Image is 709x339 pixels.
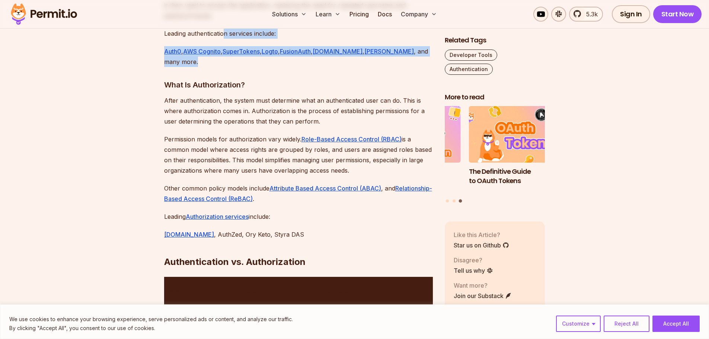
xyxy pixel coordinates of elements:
a: Role-Based Access Control (RBAC) [301,135,402,143]
p: Authentication [222,287,310,295]
a: [PERSON_NAME] [364,48,414,55]
li: 3 of 3 [469,106,569,195]
p: Aspect [167,287,216,295]
a: FusionAuth [280,48,311,55]
a: Star us on Github [454,241,509,250]
a: Attribute Based Access Control (ABAC) [269,185,381,192]
a: Developer Tools [445,49,497,61]
a: Authentication [445,64,493,75]
h2: Related Tags [445,36,545,45]
p: We use cookies to enhance your browsing experience, serve personalized ads or content, and analyz... [9,315,293,324]
h3: What Is Authorization? [164,79,433,91]
p: By clicking "Accept All", you consent to our use of cookies. [9,324,293,333]
p: Leading include: [164,211,433,222]
li: 2 of 3 [360,106,461,195]
img: Permit logo [7,1,80,27]
h2: Authentication vs. Authorization [164,226,433,268]
a: Sign In [612,5,650,23]
p: Like this Article? [454,230,509,239]
p: Leading authentication services include: [164,28,433,39]
img: The Definitive Guide to OAuth Tokens [469,106,569,163]
h3: Best Practices for Authentication and Authorization in API [360,167,461,195]
a: Pricing [346,7,372,22]
p: , , , , , , , and many more. [164,46,433,67]
p: Other common policy models include , and . [164,183,433,204]
p: Permission models for authorization vary widely. is a common model where access rights are groupe... [164,134,433,176]
p: Disagree? [454,256,493,265]
p: Authorization [316,287,430,295]
button: Solutions [269,7,310,22]
h3: The Definitive Guide to OAuth Tokens [469,167,569,186]
h2: More to read [445,93,545,102]
span: 5.3k [582,10,598,19]
a: Logto [262,48,278,55]
a: Start Now [653,5,702,23]
p: Want more? [454,281,512,290]
a: Tell us why [454,266,493,275]
a: Join our Substack [454,291,512,300]
button: Go to slide 3 [459,199,462,203]
p: , AuthZed, Ory Keto, Styra DAS [164,229,433,240]
a: Auth0 [164,48,181,55]
button: Reject All [604,316,649,332]
button: Learn [313,7,344,22]
button: Accept All [652,316,700,332]
p: After authentication, the system must determine what an authenticated user can do. This is where ... [164,95,433,127]
a: [DOMAIN_NAME] [164,231,214,238]
button: Go to slide 2 [453,199,456,202]
a: 5.3k [569,7,603,22]
a: Docs [375,7,395,22]
div: Posts [445,106,545,204]
a: SuperTokens [223,48,260,55]
img: Best Practices for Authentication and Authorization in API [360,106,461,163]
a: AWS Cognito [183,48,221,55]
a: [DOMAIN_NAME] [313,48,363,55]
a: The Definitive Guide to OAuth TokensThe Definitive Guide to OAuth Tokens [469,106,569,195]
a: Authorization services [186,213,249,220]
button: Company [398,7,440,22]
button: Go to slide 1 [446,199,449,202]
button: Customize [556,316,601,332]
